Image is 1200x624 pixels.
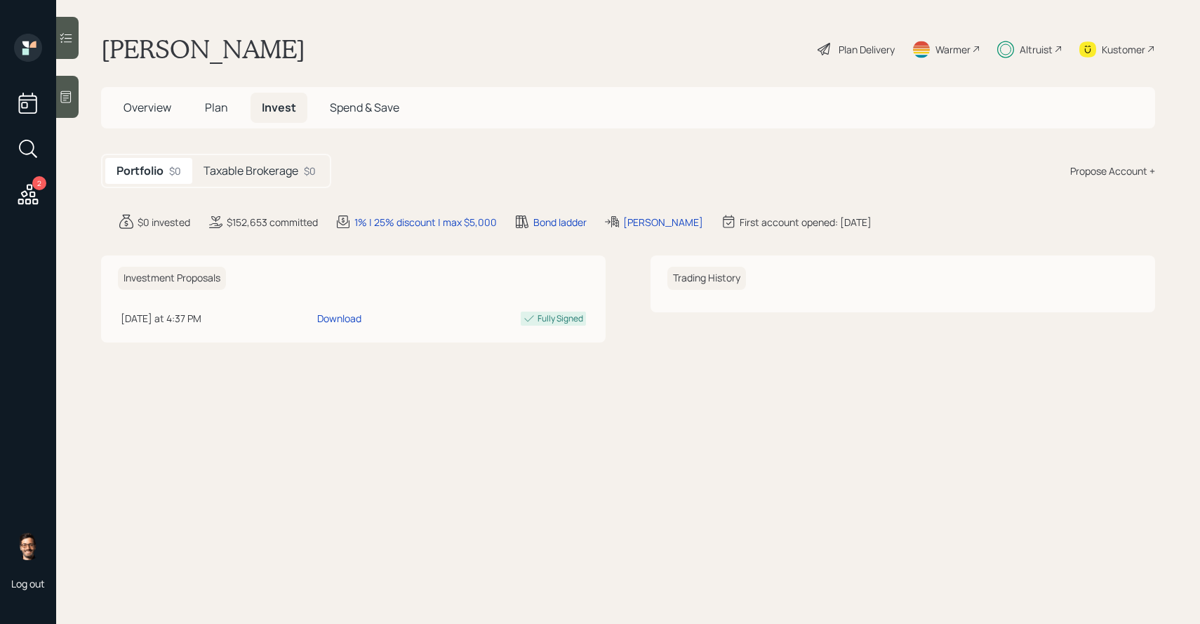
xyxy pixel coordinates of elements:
div: First account opened: [DATE] [740,215,872,230]
span: Invest [262,100,296,115]
div: Warmer [935,42,971,57]
span: Plan [205,100,228,115]
div: [PERSON_NAME] [623,215,703,230]
div: Download [317,311,361,326]
div: Plan Delivery [839,42,895,57]
span: Spend & Save [330,100,399,115]
div: Propose Account + [1070,164,1155,178]
div: 2 [32,176,46,190]
h5: Taxable Brokerage [204,164,298,178]
h6: Investment Proposals [118,267,226,290]
div: $0 [169,164,181,178]
h6: Trading History [667,267,746,290]
h5: Portfolio [116,164,164,178]
div: Kustomer [1102,42,1145,57]
div: $152,653 committed [227,215,318,230]
h1: [PERSON_NAME] [101,34,305,65]
span: Overview [124,100,171,115]
div: 1% | 25% discount | max $5,000 [354,215,497,230]
div: Fully Signed [538,312,583,325]
div: $0 invested [138,215,190,230]
div: [DATE] at 4:37 PM [121,311,312,326]
div: $0 [304,164,316,178]
div: Log out [11,577,45,590]
div: Bond ladder [533,215,587,230]
div: Altruist [1020,42,1053,57]
img: sami-boghos-headshot.png [14,532,42,560]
